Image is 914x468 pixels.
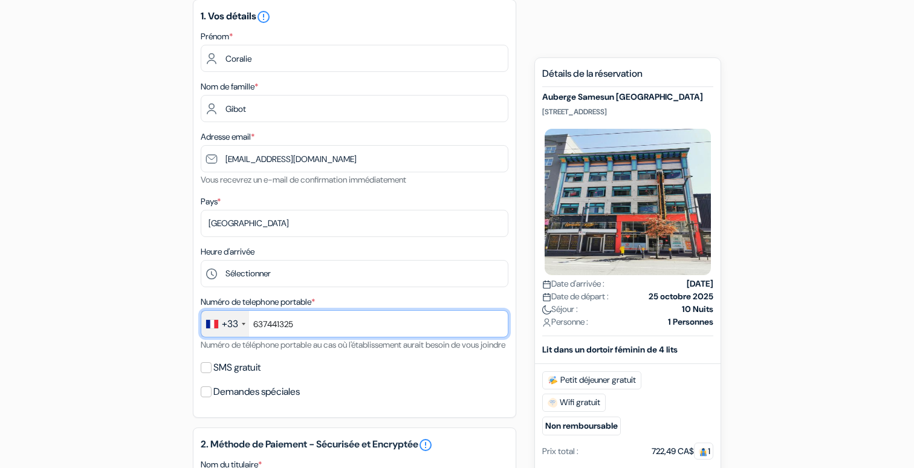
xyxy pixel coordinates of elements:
[201,95,508,122] input: Entrer le nom de famille
[222,317,238,331] div: +33
[542,290,609,303] span: Date de départ :
[548,375,558,385] img: free_breakfast.svg
[548,398,557,408] img: free_wifi.svg
[201,339,505,350] small: Numéro de téléphone portable au cas où l'établissement aurait besoin de vous joindre
[201,311,249,337] div: France: +33
[542,303,578,316] span: Séjour :
[201,131,254,143] label: Adresse email
[542,305,551,314] img: moon.svg
[542,371,641,389] span: Petit déjeuner gratuit
[256,10,271,24] i: error_outline
[542,318,551,327] img: user_icon.svg
[668,316,713,328] strong: 1 Personnes
[542,316,588,328] span: Personne :
[687,278,713,290] strong: [DATE]
[542,293,551,302] img: calendar.svg
[542,278,604,290] span: Date d'arrivée :
[201,174,406,185] small: Vous recevrez un e-mail de confirmation immédiatement
[542,417,621,435] small: Non remboursable
[201,30,233,43] label: Prénom
[256,10,271,22] a: error_outline
[201,80,258,93] label: Nom de famille
[542,344,678,355] b: Lit dans un dortoir féminin de 4 lits
[542,92,713,102] h5: Auberge Samesun [GEOGRAPHIC_DATA]
[201,145,508,172] input: Entrer adresse e-mail
[699,447,708,457] img: guest.svg
[201,245,254,258] label: Heure d'arrivée
[201,438,508,452] h5: 2. Méthode de Paiement - Sécurisée et Encryptée
[542,280,551,289] img: calendar.svg
[682,303,713,316] strong: 10 Nuits
[649,290,713,303] strong: 25 octobre 2025
[542,394,606,412] span: Wifi gratuit
[201,310,508,337] input: 6 12 34 56 78
[201,296,315,308] label: Numéro de telephone portable
[542,445,579,458] div: Prix total :
[201,10,508,24] h5: 1. Vos détails
[201,45,508,72] input: Entrez votre prénom
[213,359,261,376] label: SMS gratuit
[542,107,713,117] p: [STREET_ADDRESS]
[542,68,713,87] h5: Détails de la réservation
[201,195,221,208] label: Pays
[418,438,433,452] a: error_outline
[652,445,713,458] div: 722,49 CA$
[694,443,713,460] span: 1
[213,383,300,400] label: Demandes spéciales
